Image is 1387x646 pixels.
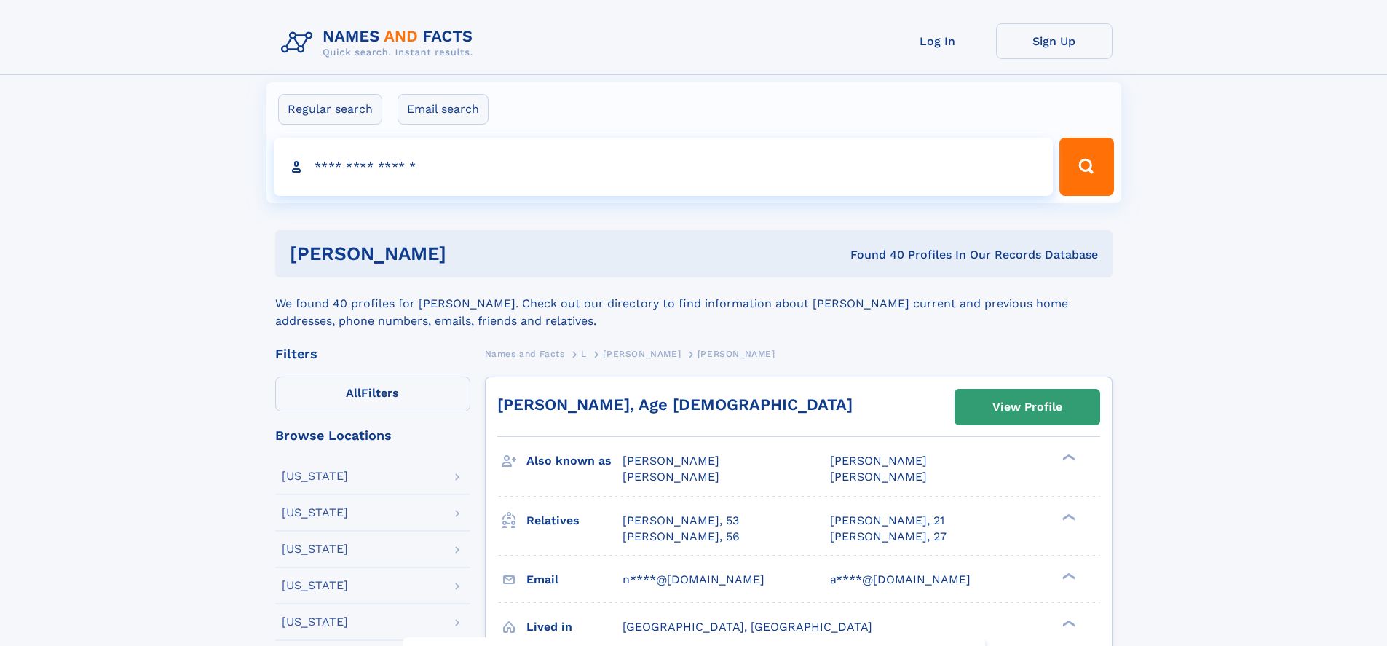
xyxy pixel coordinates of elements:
[1059,618,1076,628] div: ❯
[1059,571,1076,580] div: ❯
[526,567,623,592] h3: Email
[275,277,1113,330] div: We found 40 profiles for [PERSON_NAME]. Check out our directory to find information about [PERSON...
[603,344,681,363] a: [PERSON_NAME]
[603,349,681,359] span: [PERSON_NAME]
[282,616,348,628] div: [US_STATE]
[623,470,719,484] span: [PERSON_NAME]
[880,23,996,59] a: Log In
[1059,138,1113,196] button: Search Button
[955,390,1099,425] a: View Profile
[526,508,623,533] h3: Relatives
[275,377,470,411] label: Filters
[398,94,489,125] label: Email search
[996,23,1113,59] a: Sign Up
[290,245,649,263] h1: [PERSON_NAME]
[282,470,348,482] div: [US_STATE]
[346,386,361,400] span: All
[830,529,947,545] a: [PERSON_NAME], 27
[648,247,1098,263] div: Found 40 Profiles In Our Records Database
[830,513,944,529] a: [PERSON_NAME], 21
[278,94,382,125] label: Regular search
[497,395,853,414] a: [PERSON_NAME], Age [DEMOGRAPHIC_DATA]
[275,347,470,361] div: Filters
[623,529,740,545] a: [PERSON_NAME], 56
[1059,453,1076,462] div: ❯
[274,138,1054,196] input: search input
[282,580,348,591] div: [US_STATE]
[623,513,739,529] a: [PERSON_NAME], 53
[581,349,587,359] span: L
[992,390,1062,424] div: View Profile
[830,470,927,484] span: [PERSON_NAME]
[623,620,872,634] span: [GEOGRAPHIC_DATA], [GEOGRAPHIC_DATA]
[526,615,623,639] h3: Lived in
[526,449,623,473] h3: Also known as
[623,454,719,468] span: [PERSON_NAME]
[581,344,587,363] a: L
[282,507,348,519] div: [US_STATE]
[275,429,470,442] div: Browse Locations
[830,454,927,468] span: [PERSON_NAME]
[1059,512,1076,521] div: ❯
[282,543,348,555] div: [US_STATE]
[275,23,485,63] img: Logo Names and Facts
[485,344,565,363] a: Names and Facts
[698,349,775,359] span: [PERSON_NAME]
